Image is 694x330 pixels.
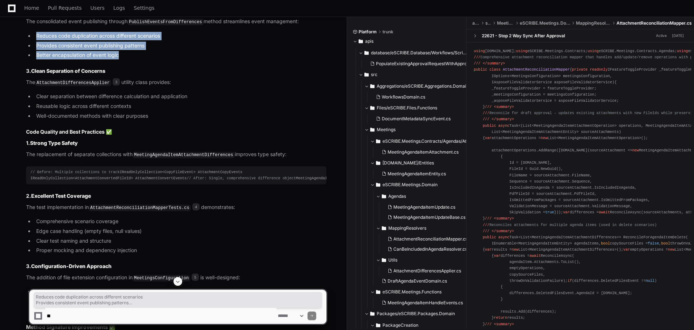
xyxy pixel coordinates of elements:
[494,105,514,109] span: <summary>
[382,160,434,166] span: [DOMAIN_NAME]/Entities
[530,254,541,258] span: await
[382,192,386,201] svg: Directory
[24,6,39,10] span: Home
[382,224,386,233] svg: Directory
[388,193,406,199] span: Agendas
[541,136,547,140] span: new
[492,117,514,121] span: </summary>
[30,170,120,174] span: // Before: Multiple collections to track
[492,229,514,233] span: </summary>
[26,78,326,87] p: The utility class provides:
[113,78,120,85] span: 3
[520,20,570,26] span: eSCRIBE.Meetings.Domain
[385,266,474,276] button: AttachmentDifferencesApplier.cs
[26,139,326,147] h3: 1.
[26,263,326,270] h3: 3.
[497,20,514,26] span: Meetings
[365,38,373,44] span: apis
[34,246,326,255] li: Proper mocking and dependency injection
[30,169,322,181] div: IReadOnlyCollection<CopyFileEvent> AttachmentCopyEvents IReadOnlyCollection<AttachmentConvertedFi...
[35,80,111,86] code: AttachmentDifferencesApplier
[187,176,296,180] span: // After: Single, comprehensive difference object
[485,20,491,26] span: src
[91,6,105,10] span: Users
[30,140,78,146] strong: Strong Type Safety
[648,241,659,246] span: false
[379,169,474,179] button: MeetingAgendaItemEntity.cs
[192,273,199,281] span: 5
[382,94,425,100] span: WorkflowsDomain.cs
[485,216,492,221] span: ///
[601,241,610,246] span: bool
[364,80,473,92] button: Aggregations/eSCRIBE.Aggregations.Domain/Domains
[576,20,611,26] span: MappingResolvers
[26,67,326,75] h3: 3.
[36,294,320,306] span: Reduces code duplication across different scenarios Provides consistent event publishing patterns...
[31,193,91,199] strong: Excellent Test Coverage
[385,234,474,244] button: AttachmentReconciliationMapper.cs
[376,222,478,234] button: MappingResolvers
[393,214,465,220] span: MeetingAgendaItemUpdateBase.cs
[364,124,473,135] button: Meetings
[382,29,393,35] span: trunk
[376,180,380,189] svg: Directory
[34,92,326,101] li: Clear separation between difference calculation and application
[376,191,478,202] button: Agendas
[393,204,455,210] span: MeetingAgendaItemUpdate.cs
[377,83,473,89] span: Aggregations/eSCRIBE.Aggregations.Domain/Domains
[26,17,326,26] p: The consolidated event publishing through method streamlines event management:
[616,20,692,26] span: AttachmentReconciliationMapper.cs
[485,136,492,140] span: var
[373,92,468,102] button: WorkflowsDomain.cs
[588,49,599,53] span: using
[494,254,500,258] span: var
[48,6,81,10] span: Pull Requests
[364,102,473,114] button: Files/eSCRIBE.Files.Functions
[359,47,467,59] button: database/eSCRIBE.Database/Workflows/Scripts
[677,49,688,53] span: using
[483,223,657,227] span: Reconciles attachments for multiple agenda items (used in delete scenarios)
[134,6,154,10] span: Settings
[34,112,326,120] li: Well-documented methods with clear purposes
[371,50,467,56] span: database/eSCRIBE.Database/Workflows/Scripts
[377,127,396,133] span: Meetings
[590,67,607,72] span: readonly
[364,49,369,57] svg: Directory
[623,247,630,252] span: var
[503,67,570,72] span: AttachmentReconciliationMapper
[26,273,326,282] p: The addition of file extension configuration in is well-designed:
[113,6,125,10] span: Logs
[494,216,514,221] span: <summary>
[359,37,363,46] svg: Directory
[483,124,496,128] span: public
[364,70,369,79] svg: Directory
[668,247,674,252] span: new
[382,182,438,188] span: eSCRIBE.Meetings.Domain
[661,241,670,246] span: bool
[34,32,326,40] li: Reduces code duplication across different scenarios
[516,49,527,53] span: using
[382,256,386,264] svg: Directory
[31,263,112,269] strong: Configuration-Driven Approach
[359,29,377,35] span: Platform
[474,49,485,53] span: using
[133,152,235,158] code: MeetingAgendaItemAttachmentDifferences
[474,61,480,66] span: ///
[370,179,478,191] button: eSCRIBE.Meetings.Domain
[127,19,204,25] code: PublishEventsFromDifferences
[483,223,489,227] span: ///
[483,117,489,121] span: ///
[89,205,191,211] code: AttachmentReconciliationMapperTests.cs
[483,61,505,66] span: </summary>
[489,67,501,72] span: class
[26,128,326,135] h2: Code Quality and Best Practices ✅
[483,229,489,233] span: ///
[370,125,375,134] svg: Directory
[376,61,527,67] span: PopulateExistingApprovalRequestWithApprovalRequestSettings_Script.sql
[393,246,467,252] span: CanBeIncludedInAgendaResolver.cs
[34,51,326,59] li: Better encapsulation of event logic
[388,225,426,231] span: MappingResolvers
[385,212,474,222] button: MeetingAgendaItemUpdateBase.cs
[472,20,480,26] span: apis
[373,114,468,124] button: DocumentMetadataSyncEvent.cs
